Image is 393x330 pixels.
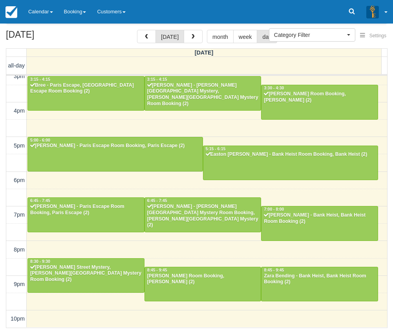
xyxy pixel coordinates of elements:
[27,197,144,232] a: 6:45 - 7:45[PERSON_NAME] - Paris Escape Room Booking, Paris Escape (2)
[366,5,379,18] img: A3
[261,206,378,241] a: 7:00 - 8:00[PERSON_NAME] - Bank Heist, Bank Heist Room Booking (2)
[263,212,376,225] div: [PERSON_NAME] - Bank Heist, Bank Heist Room Booking (2)
[147,204,259,229] div: [PERSON_NAME] - [PERSON_NAME][GEOGRAPHIC_DATA] Mystery Room Booking, [PERSON_NAME][GEOGRAPHIC_DAT...
[264,268,284,272] span: 8:45 - 9:45
[355,30,391,42] button: Settings
[147,273,259,286] div: [PERSON_NAME] Room Booking, [PERSON_NAME] (2)
[147,77,167,82] span: 3:15 - 4:15
[263,273,376,286] div: Zara Bending - Bank Heist, Bank Heist Room Booking (2)
[206,147,226,151] span: 5:15 - 6:15
[8,62,25,69] span: all-day
[264,207,284,211] span: 7:00 - 8:00
[14,177,25,183] span: 6pm
[30,143,201,149] div: [PERSON_NAME] - Paris Escape Room Booking, Paris Escape (2)
[14,142,25,149] span: 5pm
[30,138,50,142] span: 5:00 - 6:00
[155,30,184,43] button: [DATE]
[27,76,144,111] a: 3:15 - 4:15Bree - Paris Escape, [GEOGRAPHIC_DATA] Escape Room Booking (2)
[30,77,50,82] span: 3:15 - 4:15
[14,246,25,253] span: 8pm
[147,82,259,108] div: [PERSON_NAME] - [PERSON_NAME][GEOGRAPHIC_DATA] Mystery, [PERSON_NAME][GEOGRAPHIC_DATA] Mystery Ro...
[274,31,345,39] span: Category Filter
[30,199,50,203] span: 6:45 - 7:45
[27,258,144,293] a: 8:30 - 9:30[PERSON_NAME] Street Mystery, [PERSON_NAME][GEOGRAPHIC_DATA] Mystery Room Booking (2)
[147,199,167,203] span: 6:45 - 7:45
[203,146,378,180] a: 5:15 - 6:15Easton [PERSON_NAME] - Bank Heist Room Booking, Bank Heist (2)
[30,82,142,95] div: Bree - Paris Escape, [GEOGRAPHIC_DATA] Escape Room Booking (2)
[14,73,25,79] span: 3pm
[30,204,142,216] div: [PERSON_NAME] - Paris Escape Room Booking, Paris Escape (2)
[11,315,25,322] span: 10pm
[233,30,258,43] button: week
[369,33,386,38] span: Settings
[144,76,261,111] a: 3:15 - 4:15[PERSON_NAME] - [PERSON_NAME][GEOGRAPHIC_DATA] Mystery, [PERSON_NAME][GEOGRAPHIC_DATA]...
[261,85,378,119] a: 3:30 - 4:30[PERSON_NAME] Room Booking, [PERSON_NAME] (2)
[195,49,214,56] span: [DATE]
[5,6,17,18] img: checkfront-main-nav-mini-logo.png
[147,268,167,272] span: 8:45 - 9:45
[261,267,378,301] a: 8:45 - 9:45Zara Bending - Bank Heist, Bank Heist Room Booking (2)
[14,211,25,218] span: 7pm
[27,137,203,171] a: 5:00 - 6:00[PERSON_NAME] - Paris Escape Room Booking, Paris Escape (2)
[144,197,261,232] a: 6:45 - 7:45[PERSON_NAME] - [PERSON_NAME][GEOGRAPHIC_DATA] Mystery Room Booking, [PERSON_NAME][GEO...
[207,30,234,43] button: month
[14,281,25,287] span: 9pm
[30,264,142,283] div: [PERSON_NAME] Street Mystery, [PERSON_NAME][GEOGRAPHIC_DATA] Mystery Room Booking (2)
[263,91,376,104] div: [PERSON_NAME] Room Booking, [PERSON_NAME] (2)
[144,267,261,301] a: 8:45 - 9:45[PERSON_NAME] Room Booking, [PERSON_NAME] (2)
[30,259,50,264] span: 8:30 - 9:30
[264,86,284,90] span: 3:30 - 4:30
[6,30,105,44] h2: [DATE]
[257,30,277,43] button: day
[14,108,25,114] span: 4pm
[205,151,376,158] div: Easton [PERSON_NAME] - Bank Heist Room Booking, Bank Heist (2)
[269,28,355,42] button: Category Filter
